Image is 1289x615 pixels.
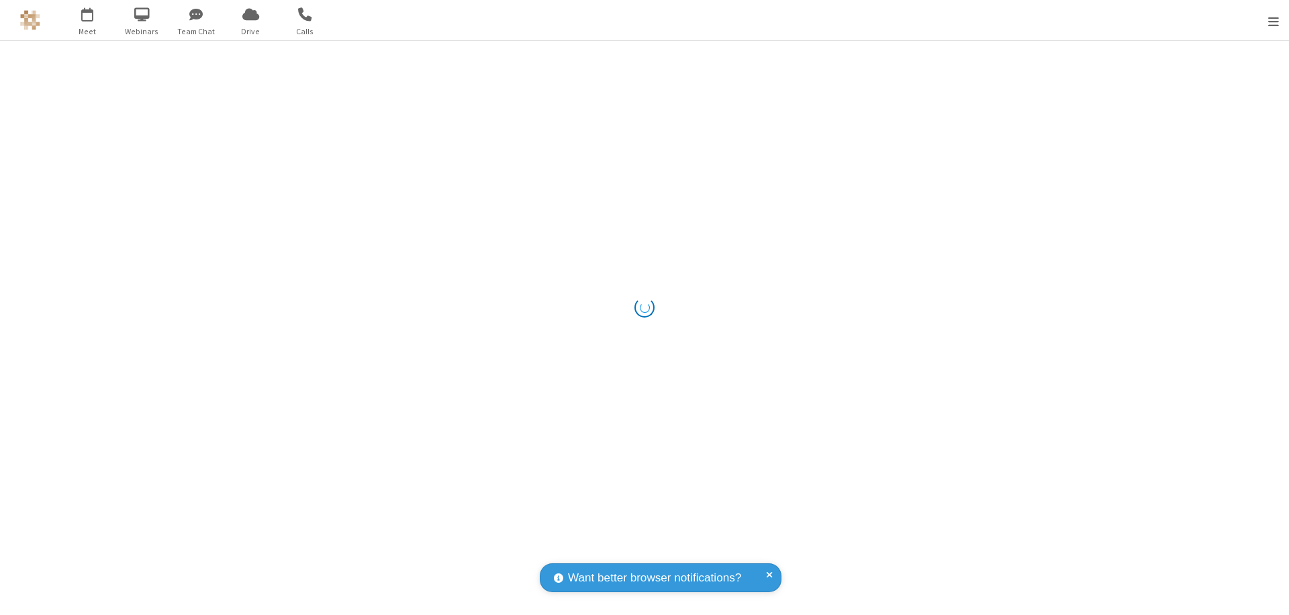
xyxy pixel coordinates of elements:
[171,26,222,38] span: Team Chat
[280,26,330,38] span: Calls
[62,26,113,38] span: Meet
[568,569,741,587] span: Want better browser notifications?
[226,26,276,38] span: Drive
[117,26,167,38] span: Webinars
[20,10,40,30] img: QA Selenium DO NOT DELETE OR CHANGE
